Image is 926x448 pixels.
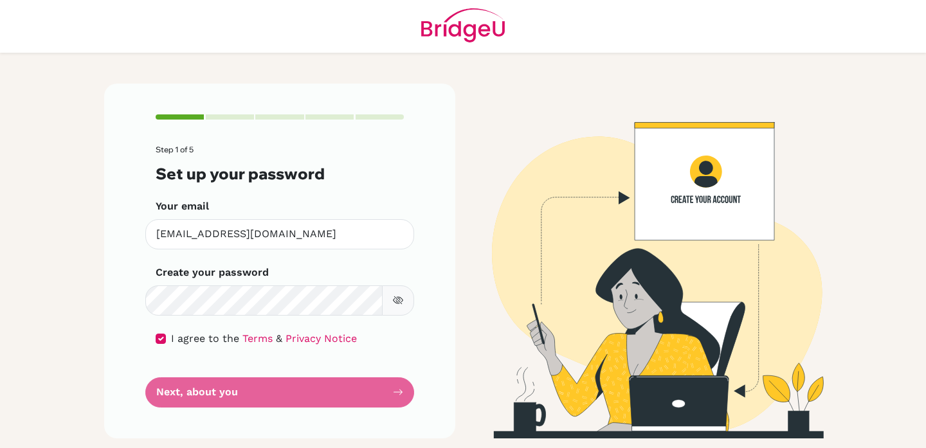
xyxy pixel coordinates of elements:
[156,145,194,154] span: Step 1 of 5
[286,332,357,345] a: Privacy Notice
[145,219,414,249] input: Insert your email*
[156,165,404,183] h3: Set up your password
[156,199,209,214] label: Your email
[171,332,239,345] span: I agree to the
[242,332,273,345] a: Terms
[276,332,282,345] span: &
[156,265,269,280] label: Create your password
